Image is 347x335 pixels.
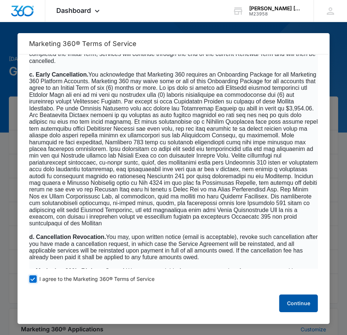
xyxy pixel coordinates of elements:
span: Dashboard [56,7,91,14]
span: c. Early Cancellation. [29,71,88,78]
span: I agree to the Marketing 360® Terms of Service [39,276,155,283]
span: You may, upon written notice (email is acceptable), revoke such cancellation after you have made ... [29,234,318,260]
button: Continue [279,295,318,312]
h2: Marketing 360® Terms of Service [29,40,318,47]
span: You may cancel the services by providing no less than 30 days’ written notice of cancellation via... [29,31,318,64]
div: account id [249,11,303,17]
span: d. Cancellation Revocation. [29,234,106,240]
div: account name [249,6,303,11]
span: We may cancel this Agreement at any time for any reason, and in our sole discretion, by providing... [29,268,314,301]
span: You acknowledge that Marketing 360 requires an Onboarding Package for all Marketing 360 Platform ... [29,71,318,227]
span: e. Marketing 360’s Right to Cancel. [29,268,126,274]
